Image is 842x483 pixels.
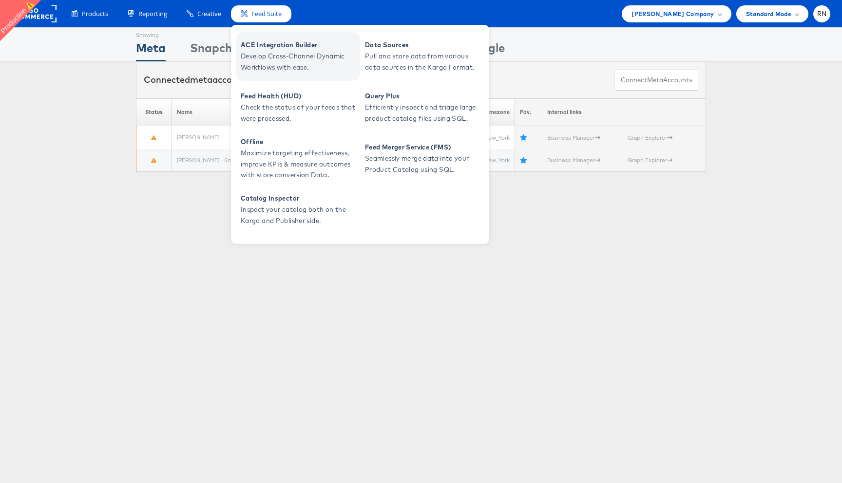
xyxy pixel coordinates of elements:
a: Feed Merger Service (FMS) Seamlessly merge data into your Product Catalog using SQL. [360,134,484,183]
a: Business Manager [547,156,600,164]
div: Snapchat [190,39,245,61]
a: Query Plus Efficiently inspect and triage large product catalog files using SQL. [360,83,484,132]
a: Business Manager [547,134,600,141]
span: Products [82,9,108,19]
a: Graph Explorer [628,134,672,141]
span: Seamlessly merge data into your Product Catalog using SQL. [365,153,482,175]
span: Query Plus [365,91,482,102]
span: Maximize targeting effectiveness, improve KPIs & measure outcomes with store conversion Data. [241,148,358,181]
div: Meta [136,39,166,61]
a: Data Sources Pull and store data from various data sources in the Kargo Format. [360,32,484,81]
a: Offline Maximize targeting effectiveness, improve KPIs & measure outcomes with store conversion D... [236,134,360,183]
span: meta [647,75,663,85]
span: Efficiently inspect and triage large product catalog files using SQL. [365,102,482,124]
span: Feed Health (HUD) [241,91,358,102]
a: ACE Integration Builder Develop Cross-Channel Dynamic Workflows with ease. [236,32,360,81]
span: Standard Mode [746,9,791,19]
span: Creative [197,9,221,19]
span: Reporting [138,9,167,19]
span: Check the status of your feeds that were processed. [241,102,358,124]
span: meta [190,74,212,85]
th: Name [172,98,323,126]
span: RN [817,11,827,17]
span: Catalog Inspector [241,193,358,204]
a: Feed Health (HUD) Check the status of your feeds that were processed. [236,83,360,132]
span: Data Sources [365,39,482,51]
div: Showing [136,28,166,39]
a: Catalog Inspector Inspect your catalog both on the Kargo and Publisher side. [236,186,360,234]
a: [PERSON_NAME] - Social_Display [177,156,261,164]
span: Feed Suite [251,9,282,19]
span: ACE Integration Builder [241,39,358,51]
th: Status [136,98,172,126]
span: [PERSON_NAME] Company [631,9,714,19]
span: Offline [241,136,358,148]
div: Connected accounts [144,74,251,86]
span: Pull and store data from various data sources in the Kargo Format. [365,51,482,73]
span: Feed Merger Service (FMS) [365,142,482,153]
span: Inspect your catalog both on the Kargo and Publisher side. [241,204,358,226]
button: ConnectmetaAccounts [614,69,698,91]
span: Develop Cross-Channel Dynamic Workflows with ease. [241,51,358,73]
a: [PERSON_NAME] [177,133,219,141]
a: Graph Explorer [628,156,672,164]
